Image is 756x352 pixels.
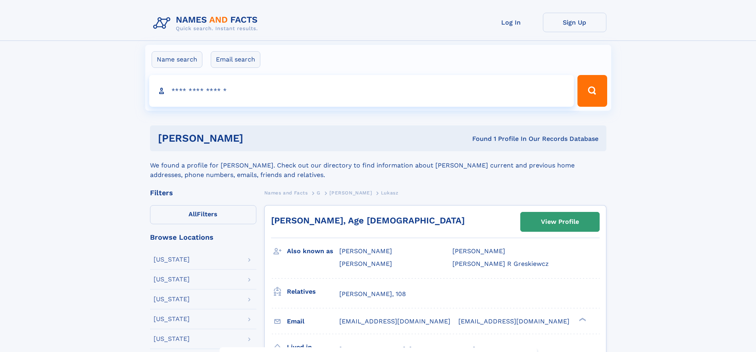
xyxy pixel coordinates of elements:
div: ❯ [577,317,587,322]
span: G [317,190,321,196]
div: Browse Locations [150,234,256,241]
div: We found a profile for [PERSON_NAME]. Check out our directory to find information about [PERSON_N... [150,151,606,180]
h3: Email [287,315,339,328]
button: Search Button [577,75,607,107]
h3: Also known as [287,244,339,258]
div: [US_STATE] [154,316,190,322]
a: Log In [479,13,543,32]
input: search input [149,75,574,107]
span: [EMAIL_ADDRESS][DOMAIN_NAME] [339,317,450,325]
div: [US_STATE] [154,336,190,342]
img: Logo Names and Facts [150,13,264,34]
span: [EMAIL_ADDRESS][DOMAIN_NAME] [458,317,569,325]
span: [PERSON_NAME] R Greskiewcz [452,260,549,267]
span: Lukasz [381,190,398,196]
span: [PERSON_NAME] [339,247,392,255]
div: View Profile [541,213,579,231]
span: [PERSON_NAME] [452,247,505,255]
div: [US_STATE] [154,296,190,302]
div: Filters [150,189,256,196]
h1: [PERSON_NAME] [158,133,358,143]
a: View Profile [521,212,599,231]
a: [PERSON_NAME], Age [DEMOGRAPHIC_DATA] [271,215,465,225]
h3: Relatives [287,285,339,298]
span: [PERSON_NAME] [329,190,372,196]
a: G [317,188,321,198]
a: Sign Up [543,13,606,32]
div: [US_STATE] [154,256,190,263]
span: [PERSON_NAME] [339,260,392,267]
a: Names and Facts [264,188,308,198]
label: Email search [211,51,260,68]
div: [US_STATE] [154,276,190,283]
a: [PERSON_NAME], 108 [339,290,406,298]
label: Name search [152,51,202,68]
div: Found 1 Profile In Our Records Database [358,135,598,143]
span: All [189,210,197,218]
label: Filters [150,205,256,224]
a: [PERSON_NAME] [329,188,372,198]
